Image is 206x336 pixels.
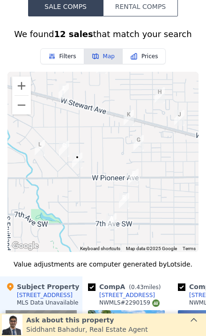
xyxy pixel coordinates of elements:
span: ( miles) [125,284,164,290]
button: Filters [40,48,84,64]
div: 710 14th St SW [103,210,120,233]
a: Open this area in Google Maps (opens a new window) [10,240,41,252]
div: Siddhant Bahadur , Real Estate Agent [26,325,148,334]
div: 1006 7th Ave NW [151,84,169,107]
button: Keyboard shortcuts [80,245,120,252]
span: 0.43 [131,284,144,290]
div: 158 Mcelroy Pl [31,136,49,160]
div: 204 12th St NW [130,131,147,155]
span: Map data ©2025 Google [126,246,177,251]
div: [STREET_ADDRESS] [17,291,73,299]
div: 516 13th St SW [115,189,133,213]
div: Ask about this property [26,315,148,325]
img: NWMLS Logo [152,299,160,307]
div: 114 18th St NW [55,137,73,160]
div: 1821 W Stewart [55,80,73,103]
div: 407 9th St NW [170,106,188,130]
div: 110 17th St SW [68,149,86,172]
div: 1301 4th Ave NW [120,106,138,130]
strong: 12 sales [54,29,93,39]
div: MLS Data Unavailable [17,299,79,306]
button: Map [84,48,123,64]
a: Terms (opens in new tab) [183,246,196,251]
a: [STREET_ADDRESS] [88,291,155,299]
div: NWMLS # 2290159 [99,299,160,307]
div: Subject Property [6,282,79,291]
button: Zoom out [12,96,31,115]
button: Zoom in [12,76,31,95]
img: Google [10,240,41,252]
div: 1209 4th Ave SW [125,165,142,189]
div: [STREET_ADDRESS] [99,291,155,299]
img: Siddhant Bahadur [2,314,22,335]
button: Prices [123,48,166,64]
div: Comp A [88,282,164,291]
